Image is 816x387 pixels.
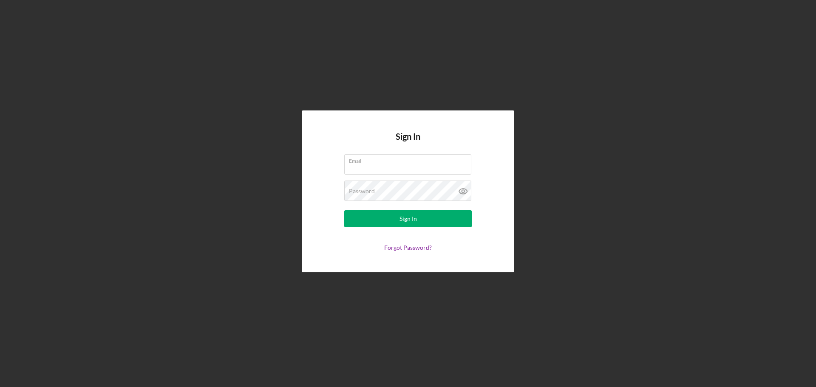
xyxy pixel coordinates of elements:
[344,210,472,227] button: Sign In
[384,244,432,251] a: Forgot Password?
[399,210,417,227] div: Sign In
[349,188,375,195] label: Password
[349,155,471,164] label: Email
[396,132,420,154] h4: Sign In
